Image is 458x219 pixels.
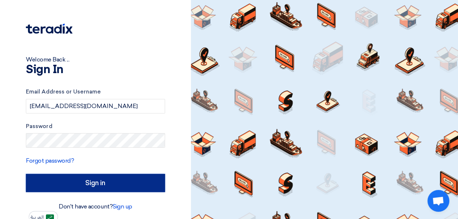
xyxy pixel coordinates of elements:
[26,64,165,76] h1: Sign In
[113,203,132,210] a: Sign up
[26,55,165,64] div: Welcome Back ...
[427,190,449,212] div: Open chat
[26,99,165,114] input: Enter your business email or username
[26,174,165,192] input: Sign in
[26,24,73,34] img: Teradix logo
[26,122,165,131] label: Password
[26,202,165,211] div: Don't have account?
[26,88,165,96] label: Email Address or Username
[26,157,74,164] a: Forgot password?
